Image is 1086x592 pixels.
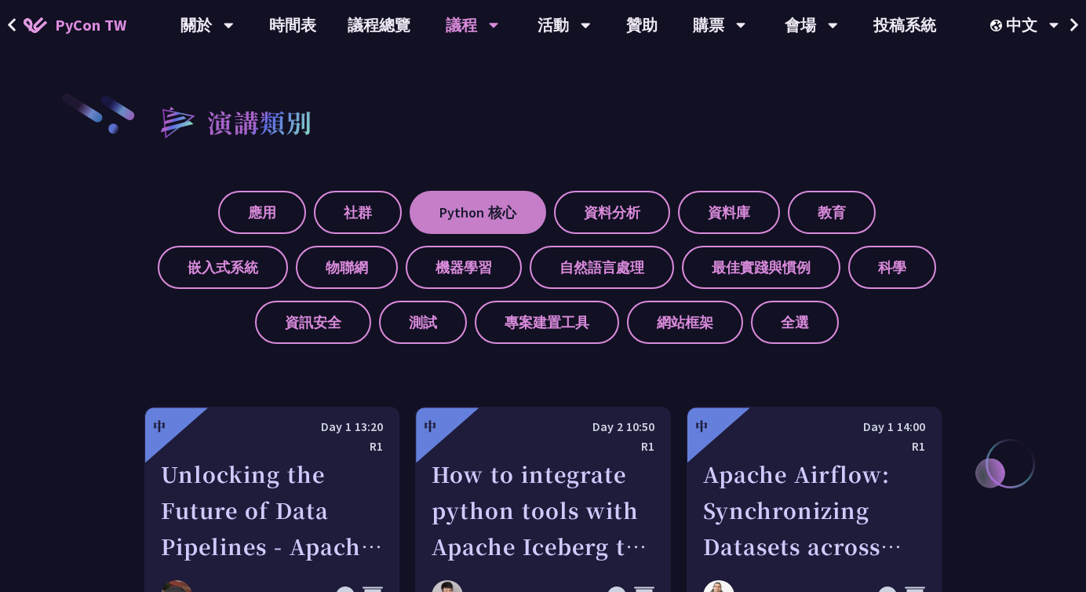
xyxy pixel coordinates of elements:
div: R1 [703,437,925,456]
label: 教育 [788,191,876,234]
label: 全選 [751,301,839,344]
label: 社群 [314,191,402,234]
label: 網站框架 [627,301,743,344]
div: Unlocking the Future of Data Pipelines - Apache Airflow 3 [161,456,383,565]
div: Day 1 13:20 [161,417,383,437]
img: Home icon of PyCon TW 2025 [24,17,47,33]
label: 科學 [848,246,936,289]
label: 資料分析 [554,191,670,234]
div: 中 [153,417,166,436]
label: 嵌入式系統 [158,246,288,289]
div: Apache Airflow: Synchronizing Datasets across Multiple instances [703,456,925,565]
div: 中 [695,417,708,436]
div: R1 [161,437,383,456]
label: 測試 [379,301,467,344]
label: 機器學習 [406,246,522,289]
img: Locale Icon [990,20,1006,31]
label: Python 核心 [410,191,546,234]
label: 自然語言處理 [530,246,674,289]
div: R1 [432,437,654,456]
h2: 演講類別 [207,103,312,141]
label: 資訊安全 [255,301,371,344]
div: How to integrate python tools with Apache Iceberg to build ETLT pipeline on Shift-Left Architecture [432,456,654,565]
label: 最佳實踐與慣例 [682,246,840,289]
div: Day 1 14:00 [703,417,925,437]
a: PyCon TW [8,5,142,45]
label: 專案建置工具 [475,301,619,344]
div: 中 [424,417,436,436]
label: 物聯網 [296,246,398,289]
span: PyCon TW [55,13,126,37]
label: 資料庫 [678,191,780,234]
img: heading-bullet [144,92,207,152]
label: 應用 [218,191,306,234]
div: Day 2 10:50 [432,417,654,437]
